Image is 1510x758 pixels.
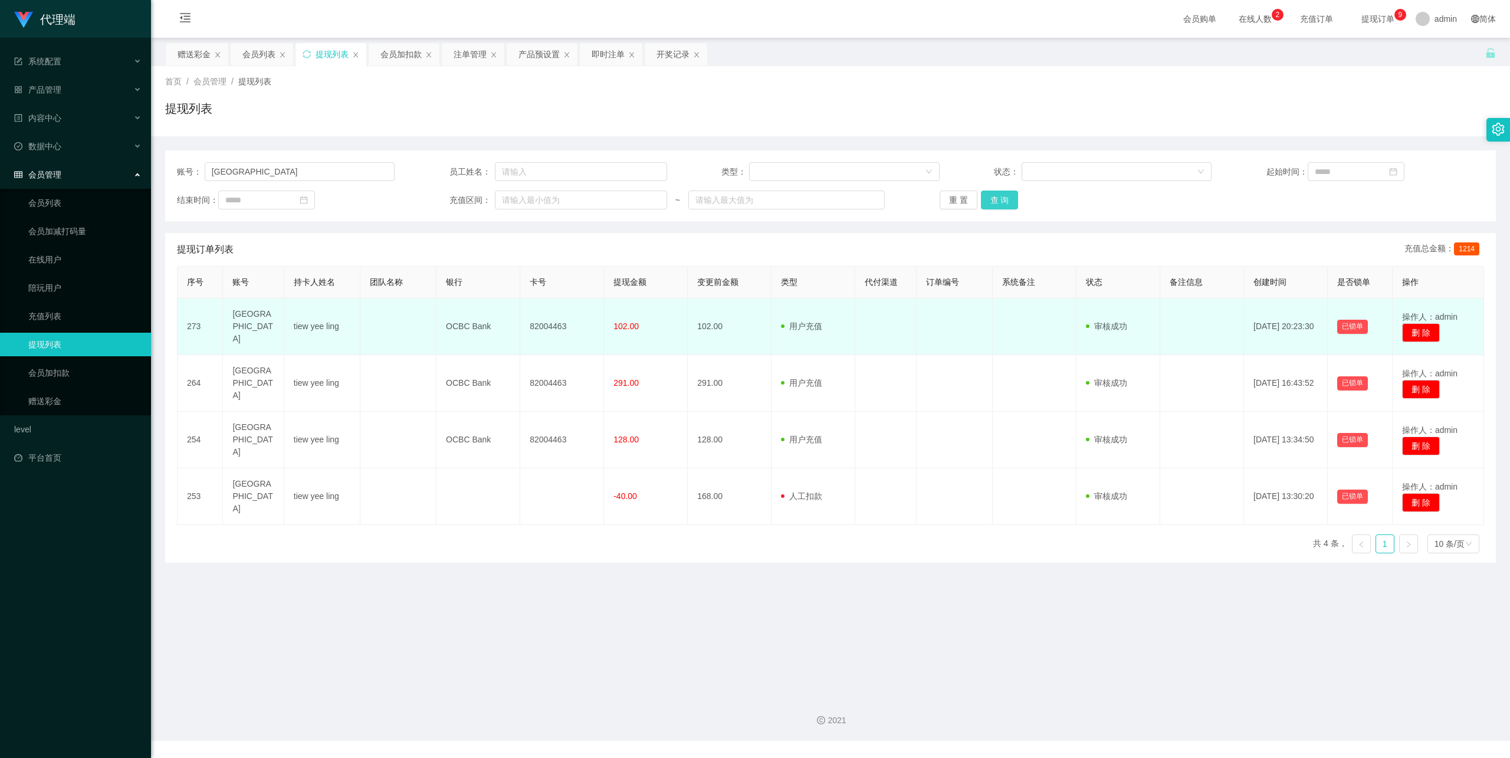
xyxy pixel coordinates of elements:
[14,113,61,123] span: 内容中心
[781,435,822,444] span: 用户充值
[1352,534,1371,553] li: 上一页
[223,355,284,412] td: [GEOGRAPHIC_DATA]
[294,277,335,287] span: 持卡人姓名
[177,242,234,257] span: 提现订单列表
[1244,298,1328,355] td: [DATE] 20:23:30
[495,191,667,209] input: 请输入最小值为
[495,162,667,181] input: 请输入
[781,277,797,287] span: 类型
[1244,355,1328,412] td: [DATE] 16:43:52
[1337,433,1368,447] button: 已锁单
[518,43,560,65] div: 产品预设置
[14,170,61,179] span: 会员管理
[1376,534,1394,553] li: 1
[178,468,223,525] td: 253
[380,43,422,65] div: 会员加扣款
[232,277,249,287] span: 账号
[14,170,22,179] i: 图标: table
[721,166,749,178] span: 类型：
[1197,168,1204,176] i: 图标: down
[613,491,637,501] span: -40.00
[186,77,189,86] span: /
[781,491,822,501] span: 人工扣款
[436,412,520,468] td: OCBC Bank
[28,276,142,300] a: 陪玩用户
[14,114,22,122] i: 图标: profile
[1402,425,1458,435] span: 操作人：admin
[1404,242,1484,257] div: 充值总金额：
[1337,277,1370,287] span: 是否锁单
[284,468,360,525] td: tiew yee ling
[284,355,360,412] td: tiew yee ling
[165,1,205,38] i: 图标: menu-fold
[688,298,772,355] td: 102.00
[14,142,22,150] i: 图标: check-circle-o
[28,219,142,243] a: 会员加减打码量
[520,298,604,355] td: 82004463
[693,51,700,58] i: 图标: close
[425,51,432,58] i: 图标: close
[1355,15,1400,23] span: 提现订单
[940,191,977,209] button: 重 置
[1170,277,1203,287] span: 备注信息
[165,77,182,86] span: 首页
[520,412,604,468] td: 82004463
[1086,491,1127,501] span: 审核成功
[1086,321,1127,331] span: 审核成功
[530,277,546,287] span: 卡号
[1313,534,1347,553] li: 共 4 条，
[28,333,142,356] a: 提现列表
[14,57,22,65] i: 图标: form
[28,361,142,385] a: 会员加扣款
[1402,277,1419,287] span: 操作
[865,277,898,287] span: 代付渠道
[1492,123,1505,136] i: 图标: setting
[300,196,308,204] i: 图标: calendar
[613,277,646,287] span: 提现金额
[1402,312,1458,321] span: 操作人：admin
[1454,242,1479,255] span: 1214
[1402,323,1440,342] button: 删 除
[28,304,142,328] a: 充值列表
[1376,535,1394,553] a: 1
[656,43,690,65] div: 开奖记录
[1399,9,1403,21] p: 9
[613,435,639,444] span: 128.00
[1389,168,1397,176] i: 图标: calendar
[688,191,885,209] input: 请输入最大值为
[563,51,570,58] i: 图标: close
[28,389,142,413] a: 赠送彩金
[1402,437,1440,455] button: 删 除
[1405,541,1412,548] i: 图标: right
[1402,369,1458,378] span: 操作人：admin
[1337,376,1368,391] button: 已锁单
[223,412,284,468] td: [GEOGRAPHIC_DATA]
[238,77,271,86] span: 提现列表
[177,194,218,206] span: 结束时间：
[454,43,487,65] div: 注单管理
[613,321,639,331] span: 102.00
[1399,534,1418,553] li: 下一页
[1086,277,1102,287] span: 状态
[1337,490,1368,504] button: 已锁单
[449,166,495,178] span: 员工姓名：
[781,378,822,388] span: 用户充值
[1272,9,1283,21] sup: 2
[28,248,142,271] a: 在线用户
[28,191,142,215] a: 会员列表
[1358,541,1365,548] i: 图标: left
[697,277,738,287] span: 变更前金额
[1086,435,1127,444] span: 审核成功
[436,355,520,412] td: OCBC Bank
[1465,540,1472,549] i: 图标: down
[1266,166,1308,178] span: 起始时间：
[370,277,403,287] span: 团队名称
[40,1,75,38] h1: 代理端
[688,355,772,412] td: 291.00
[1434,535,1465,553] div: 10 条/页
[242,43,275,65] div: 会员列表
[925,168,933,176] i: 图标: down
[446,277,462,287] span: 银行
[926,277,959,287] span: 订单编号
[994,166,1022,178] span: 状态：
